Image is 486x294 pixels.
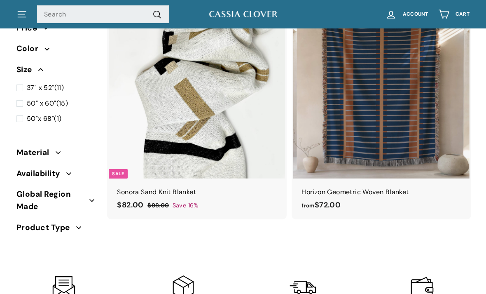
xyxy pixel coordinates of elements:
[381,2,433,26] a: Account
[293,2,470,219] a: Horizon Geometric Woven Blanket
[27,82,64,93] span: (11)
[16,188,89,213] span: Global Region Made
[16,64,38,76] span: Size
[16,167,66,180] span: Availability
[27,83,54,92] span: 37" x 52"
[117,187,277,198] div: Sonora Sand Knit Blanket
[173,201,199,210] span: Save 16%
[16,186,96,219] button: Global Region Made
[109,169,127,179] div: Sale
[16,221,76,234] span: Product Type
[16,40,96,61] button: Color
[109,2,285,219] a: Sale Sonora Sand Knit Blanket Save 16%
[27,99,56,108] span: 50" x 60"
[27,98,68,109] span: (15)
[16,165,96,186] button: Availability
[16,61,96,82] button: Size
[301,187,461,198] div: Horizon Geometric Woven Blanket
[433,2,474,26] a: Cart
[16,144,96,165] button: Material
[16,42,44,55] span: Color
[147,202,169,209] span: $98.00
[16,219,96,240] button: Product Type
[301,202,315,209] span: from
[301,200,341,210] span: $72.00
[16,20,96,40] button: Price
[403,12,428,17] span: Account
[27,113,61,124] span: (1)
[117,200,143,210] span: $82.00
[37,5,169,24] input: Search
[16,146,56,159] span: Material
[27,114,54,123] span: 50"x 68"
[456,12,470,17] span: Cart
